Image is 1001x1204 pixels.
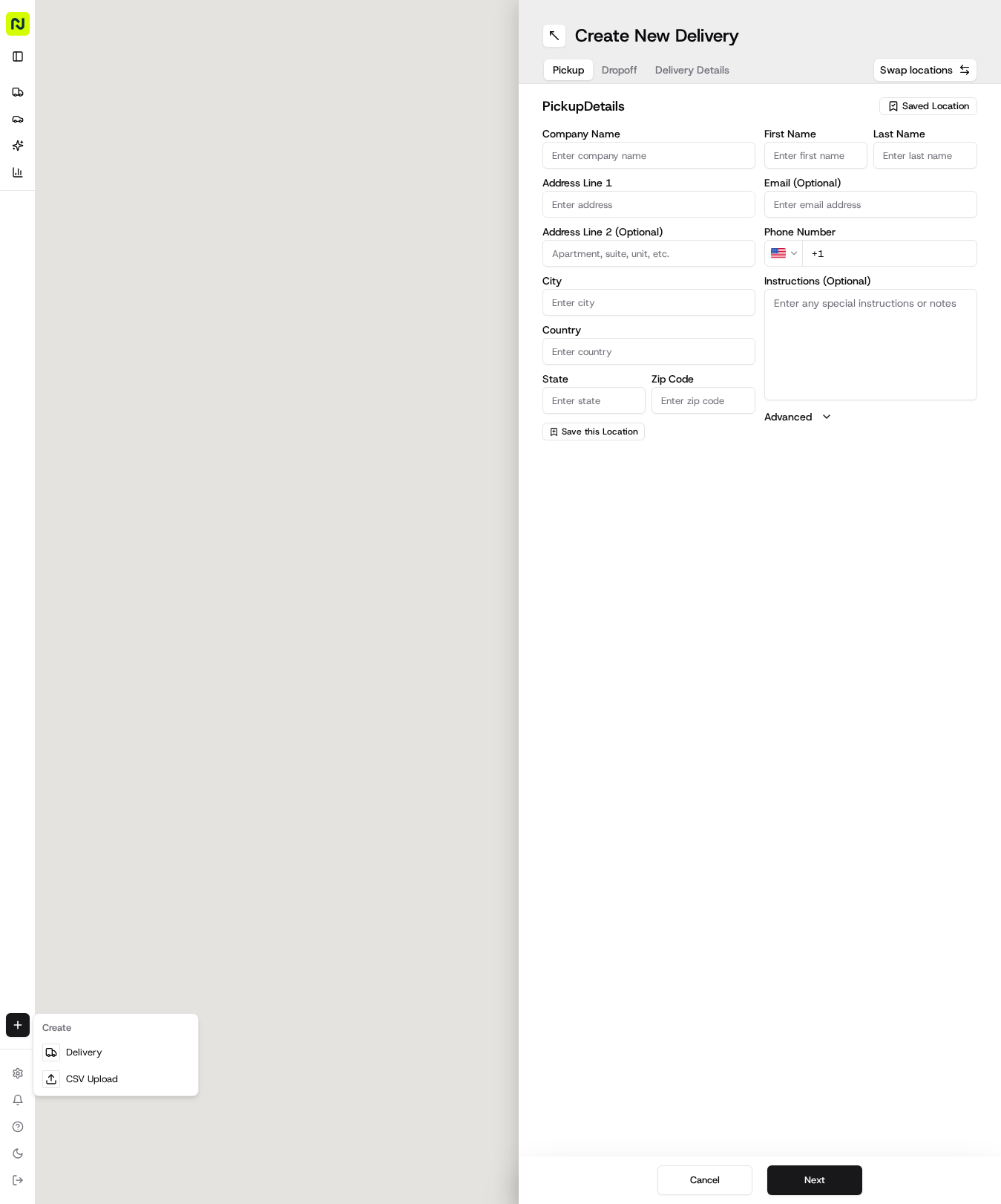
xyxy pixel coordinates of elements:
[764,409,977,424] button: Advanced
[764,409,812,424] label: Advanced
[542,374,646,384] label: State
[542,240,755,267] input: Apartment, suite, unit, etc.
[542,178,755,188] label: Address Line 1
[542,423,645,440] button: Save this Location
[15,15,45,45] img: Nash
[764,142,868,169] input: Enter first name
[764,128,868,139] label: First Name
[67,157,204,169] div: We're available if you need us!
[205,230,210,242] span: •
[36,1039,195,1066] a: Delivery
[767,1165,862,1195] button: Next
[873,58,977,82] button: Swap locations
[15,216,39,240] img: Hayden (Assistant Store Manager)
[36,1066,195,1093] a: CSV Upload
[802,240,977,267] input: Enter phone number
[542,276,755,286] label: City
[655,62,729,77] span: Delivery Details
[105,328,180,339] a: Powered byPylon
[15,293,27,305] div: 📗
[15,193,99,205] div: Past conversations
[542,387,646,414] input: Enter state
[31,142,58,169] img: 9188753566659_6852d8bf1fb38e338040_72.png
[602,62,637,77] span: Dropoff
[575,24,739,48] h1: Create New Delivery
[15,59,270,83] p: Welcome 👋
[542,338,755,365] input: Enter country
[764,191,977,218] input: Enter email address
[652,387,755,414] input: Enter zip code
[764,227,977,237] label: Phone Number
[879,96,977,117] button: Saved Location
[542,142,755,169] input: Enter company name
[764,178,977,188] label: Email (Optional)
[880,62,953,77] span: Swap locations
[30,292,114,307] span: Knowledge Base
[542,325,755,335] label: Country
[36,1017,195,1039] div: Create
[148,328,180,339] span: Pylon
[125,293,137,305] div: 💻
[15,142,42,169] img: 1736555255976-a54dd68f-1ca7-489b-9aae-adbdc363a1c4
[46,230,202,242] span: [PERSON_NAME] (Assistant Store Manager)
[542,289,755,316] input: Enter city
[553,62,584,77] span: Pickup
[873,142,977,169] input: Enter last name
[542,227,755,237] label: Address Line 2 (Optional)
[252,146,270,164] button: Start new chat
[902,100,969,113] span: Saved Location
[873,128,977,139] label: Last Name
[230,190,270,208] button: See all
[542,96,871,117] h2: pickup Details
[9,286,119,313] a: 📗Knowledge Base
[213,230,243,242] span: [DATE]
[67,142,243,157] div: Start new chat
[39,96,245,111] input: Clear
[542,128,755,139] label: Company Name
[657,1165,752,1195] button: Cancel
[119,286,244,313] a: 💻API Documentation
[140,292,238,307] span: API Documentation
[562,426,638,437] span: Save this Location
[542,191,755,218] input: Enter address
[652,374,755,384] label: Zip Code
[764,276,977,286] label: Instructions (Optional)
